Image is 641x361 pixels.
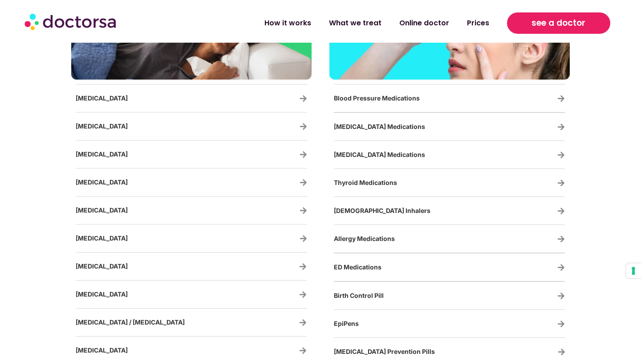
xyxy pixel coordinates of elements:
[334,179,397,186] span: Thyroid Medications
[334,235,395,242] span: Allergy Medications
[626,263,641,278] button: Your consent preferences for tracking technologies
[334,348,435,355] span: [MEDICAL_DATA] Prevention Pills
[334,263,381,271] span: ED Medications
[299,263,307,270] a: Cold Sores
[334,151,425,158] span: [MEDICAL_DATA] Medications
[458,13,498,33] a: Prices
[76,122,128,130] a: [MEDICAL_DATA]
[300,179,307,186] a: Bacterial Vaginosis
[300,123,307,130] a: Vaginal Yeast Infections
[299,347,307,354] a: Gout
[300,235,307,242] a: Sinus Infection
[76,94,128,102] a: [MEDICAL_DATA]
[76,234,128,242] a: [MEDICAL_DATA]
[334,94,420,102] span: Blood Pressure Medications
[334,292,384,299] span: Birth Control Pill
[531,16,585,30] span: see a doctor
[76,290,128,298] a: [MEDICAL_DATA]
[320,13,390,33] a: What we treat
[390,13,458,33] a: Online doctor
[299,291,307,298] a: Diarrhea
[76,178,128,186] a: [MEDICAL_DATA]
[256,13,320,33] a: How it works
[334,320,359,327] span: EpiPens
[76,318,185,326] a: [MEDICAL_DATA] / [MEDICAL_DATA]
[300,95,307,102] a: Urinary Tract Infections
[170,13,498,33] nav: Menu
[76,206,128,214] a: [MEDICAL_DATA]
[300,151,307,158] a: Strep Throat
[507,12,610,34] a: see a doctor
[334,207,430,214] span: [DEMOGRAPHIC_DATA] Inhalers
[76,262,128,270] a: [MEDICAL_DATA]
[76,346,128,354] a: [MEDICAL_DATA]
[299,319,307,326] a: Cellulitis / Skin Infection
[76,150,128,158] a: [MEDICAL_DATA]
[300,207,307,214] a: Flu
[334,123,425,130] span: [MEDICAL_DATA] Medications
